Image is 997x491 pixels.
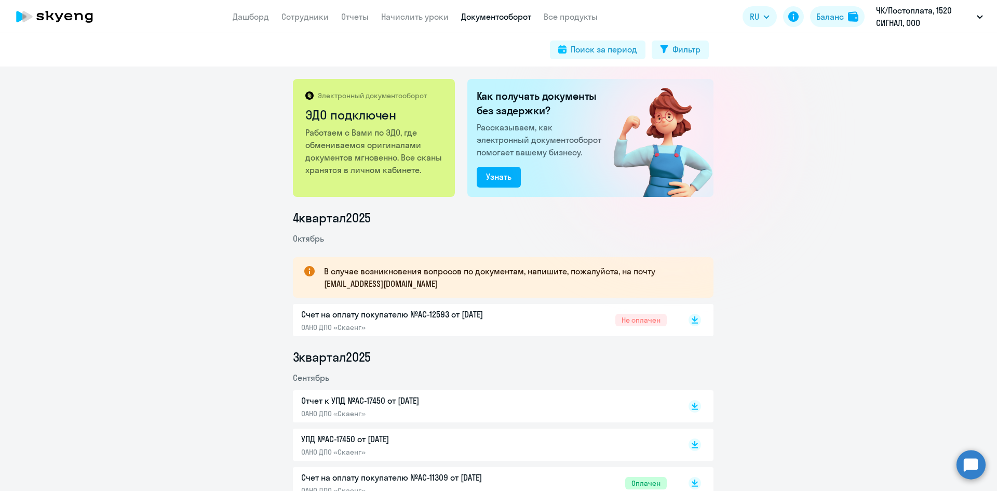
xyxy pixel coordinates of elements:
[341,11,369,22] a: Отчеты
[672,43,700,56] div: Фильтр
[301,394,519,407] p: Отчет к УПД №AC-17450 от [DATE]
[305,126,444,176] p: Работаем с Вами по ЭДО, где обмениваемся оригиналами документов мгновенно. Все сканы хранятся в л...
[318,91,427,100] p: Электронный документооборот
[550,41,645,59] button: Поиск за период
[293,209,713,226] li: 4 квартал 2025
[324,265,695,290] p: В случае возникновения вопросов по документам, напишите, пожалуйста, на почту [EMAIL_ADDRESS][DOM...
[293,349,713,365] li: 3 квартал 2025
[305,107,444,123] h2: ЭДО подключен
[461,11,531,22] a: Документооборот
[293,233,324,244] span: Октябрь
[876,4,973,29] p: ЧК/Постоплата, 1520 СИГНАЛ, ООО
[750,10,759,23] span: RU
[301,433,667,457] a: УПД №AC-17450 от [DATE]ОАНО ДПО «Скаенг»
[597,79,713,197] img: connected
[486,170,511,183] div: Узнать
[301,409,519,418] p: ОАНО ДПО «Скаенг»
[477,167,521,188] button: Узнать
[615,314,667,326] span: Не оплачен
[301,394,667,418] a: Отчет к УПД №AC-17450 от [DATE]ОАНО ДПО «Скаенг»
[301,308,519,321] p: Счет на оплату покупателю №AC-12593 от [DATE]
[477,121,605,158] p: Рассказываем, как электронный документооборот помогает вашему бизнесу.
[848,11,858,22] img: balance
[301,433,519,445] p: УПД №AC-17450 от [DATE]
[301,308,667,332] a: Счет на оплату покупателю №AC-12593 от [DATE]ОАНО ДПО «Скаенг»Не оплачен
[544,11,598,22] a: Все продукты
[743,6,777,27] button: RU
[281,11,329,22] a: Сотрудники
[652,41,709,59] button: Фильтр
[301,447,519,457] p: ОАНО ДПО «Скаенг»
[810,6,865,27] button: Балансbalance
[625,477,667,489] span: Оплачен
[293,373,329,383] span: Сентябрь
[381,11,449,22] a: Начислить уроки
[301,323,519,332] p: ОАНО ДПО «Скаенг»
[871,4,988,29] button: ЧК/Постоплата, 1520 СИГНАЛ, ООО
[816,10,844,23] div: Баланс
[477,89,605,118] h2: Как получать документы без задержки?
[233,11,269,22] a: Дашборд
[571,43,637,56] div: Поиск за период
[301,471,519,484] p: Счет на оплату покупателю №AC-11309 от [DATE]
